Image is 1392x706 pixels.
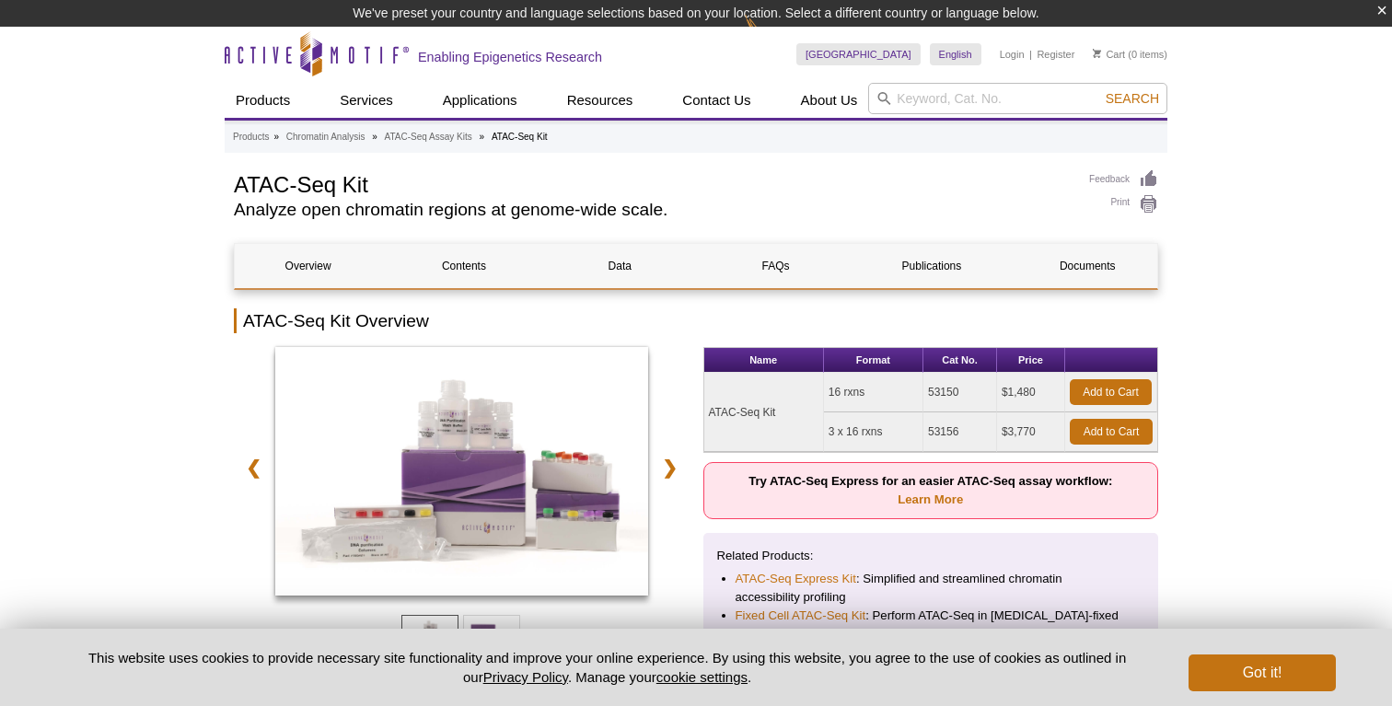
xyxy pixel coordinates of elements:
[1089,194,1158,214] a: Print
[702,244,849,288] a: FAQs
[1070,379,1152,405] a: Add to Cart
[1000,48,1025,61] a: Login
[824,373,923,412] td: 16 rxns
[1015,244,1161,288] a: Documents
[930,43,981,65] a: English
[923,412,997,452] td: 53156
[997,412,1065,452] td: $3,770
[1029,43,1032,65] li: |
[736,607,1127,643] li: : Perform ATAC-Seq in [MEDICAL_DATA]-fixed cells
[717,547,1145,565] p: Related Products:
[704,373,824,452] td: ATAC-Seq Kit
[233,129,269,145] a: Products
[824,348,923,373] th: Format
[329,83,404,118] a: Services
[372,132,377,142] li: »
[868,83,1167,114] input: Keyword, Cat. No.
[390,244,537,288] a: Contents
[1100,90,1165,107] button: Search
[480,132,485,142] li: »
[745,14,794,57] img: Change Here
[235,244,381,288] a: Overview
[790,83,869,118] a: About Us
[898,492,963,506] a: Learn More
[997,373,1065,412] td: $1,480
[225,83,301,118] a: Products
[736,570,1127,607] li: : Simplified and streamlined chromatin accessibility profiling
[1093,43,1167,65] li: (0 items)
[650,446,690,489] a: ❯
[273,132,279,142] li: »
[923,348,997,373] th: Cat No.
[656,669,748,685] button: cookie settings
[234,308,1158,333] h2: ATAC-Seq Kit Overview
[432,83,528,118] a: Applications
[796,43,921,65] a: [GEOGRAPHIC_DATA]
[286,129,365,145] a: Chromatin Analysis
[1093,49,1101,58] img: Your Cart
[234,446,273,489] a: ❮
[1189,654,1336,691] button: Got it!
[418,49,602,65] h2: Enabling Epigenetics Research
[234,169,1071,197] h1: ATAC-Seq Kit
[858,244,1004,288] a: Publications
[483,669,568,685] a: Privacy Policy
[1106,91,1159,106] span: Search
[275,347,648,601] a: ATAC-Seq Kit
[748,474,1112,506] strong: Try ATAC-Seq Express for an easier ATAC-Seq assay workflow:
[824,412,923,452] td: 3 x 16 rxns
[704,348,824,373] th: Name
[385,129,472,145] a: ATAC-Seq Assay Kits
[547,244,693,288] a: Data
[1089,169,1158,190] a: Feedback
[275,347,648,596] img: ATAC-Seq Kit
[492,132,548,142] li: ATAC-Seq Kit
[1037,48,1074,61] a: Register
[671,83,761,118] a: Contact Us
[56,648,1158,687] p: This website uses cookies to provide necessary site functionality and improve your online experie...
[923,373,997,412] td: 53150
[1070,419,1153,445] a: Add to Cart
[997,348,1065,373] th: Price
[736,570,856,588] a: ATAC-Seq Express Kit
[234,202,1071,218] h2: Analyze open chromatin regions at genome-wide scale.
[1093,48,1125,61] a: Cart
[556,83,644,118] a: Resources
[736,607,866,625] a: Fixed Cell ATAC-Seq Kit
